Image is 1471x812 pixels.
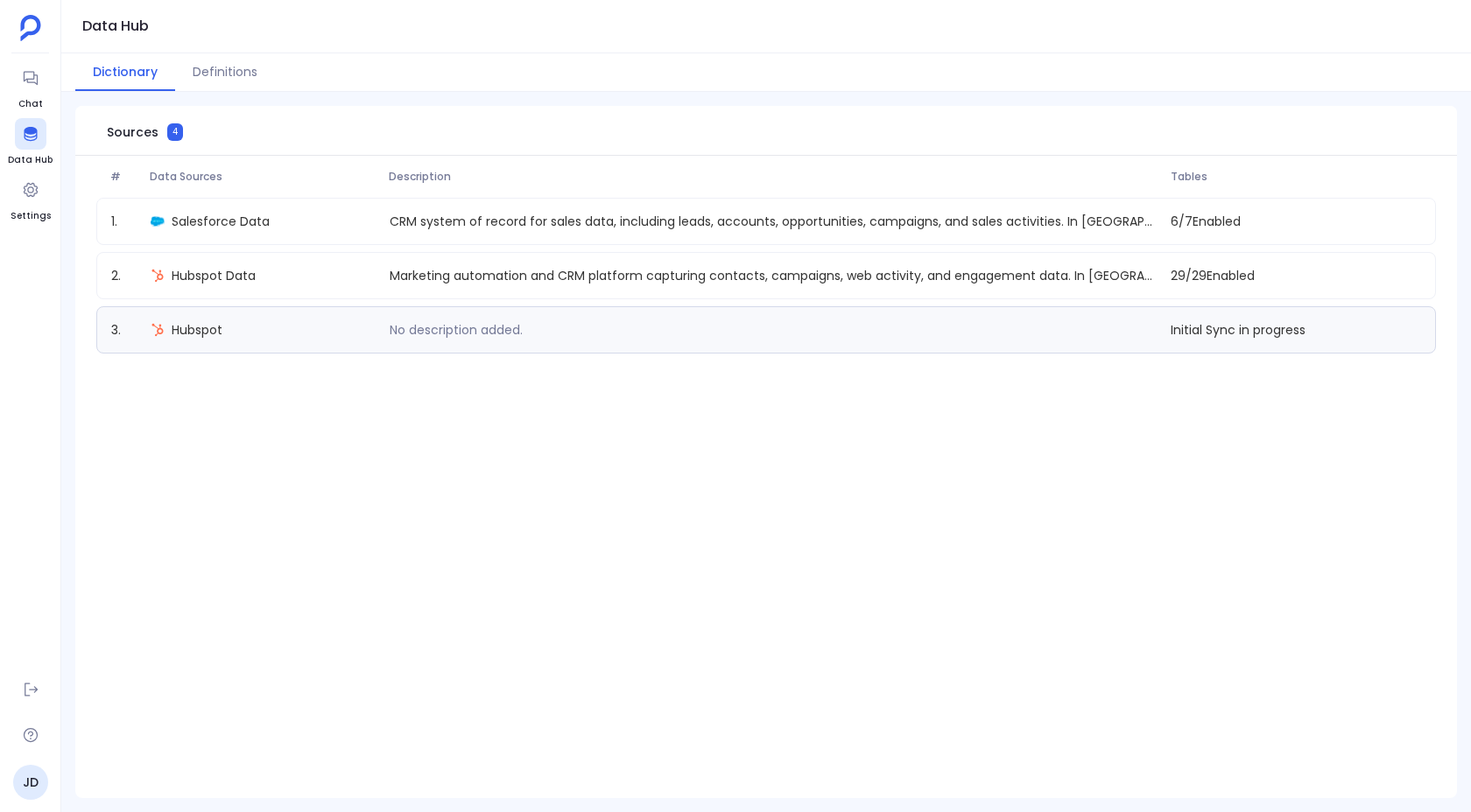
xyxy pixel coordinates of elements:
[1164,170,1429,184] span: Tables
[103,170,143,184] span: #
[20,15,41,41] img: petavue logo
[15,62,46,111] a: Chat
[383,267,1164,284] p: Marketing automation and CRM platform capturing contacts, campaigns, web activity, and engagement...
[104,267,144,284] span: 2 .
[8,153,53,167] span: Data Hub
[1164,267,1428,284] span: 29 / 29 Enabled
[107,123,158,141] span: Sources
[1164,213,1428,230] span: 6 / 7 Enabled
[383,321,530,339] p: No description added.
[15,97,46,111] span: Chat
[104,213,144,230] span: 1 .
[383,213,1164,230] p: CRM system of record for sales data, including leads, accounts, opportunities, campaigns, and sal...
[82,14,149,38] h1: Data Hub
[175,53,275,91] button: Definitions
[1164,321,1428,339] span: Initial Sync in progress
[172,267,256,284] span: Hubspot Data
[382,170,1164,184] span: Description
[167,123,183,141] span: 4
[8,118,53,167] a: Data Hub
[143,170,382,184] span: Data Sources
[75,53,175,91] button: Dictionary
[172,213,270,230] span: Salesforce Data
[104,321,144,339] span: 3 .
[11,209,51,223] span: Settings
[13,765,48,800] a: JD
[11,174,51,223] a: Settings
[172,321,222,339] span: Hubspot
